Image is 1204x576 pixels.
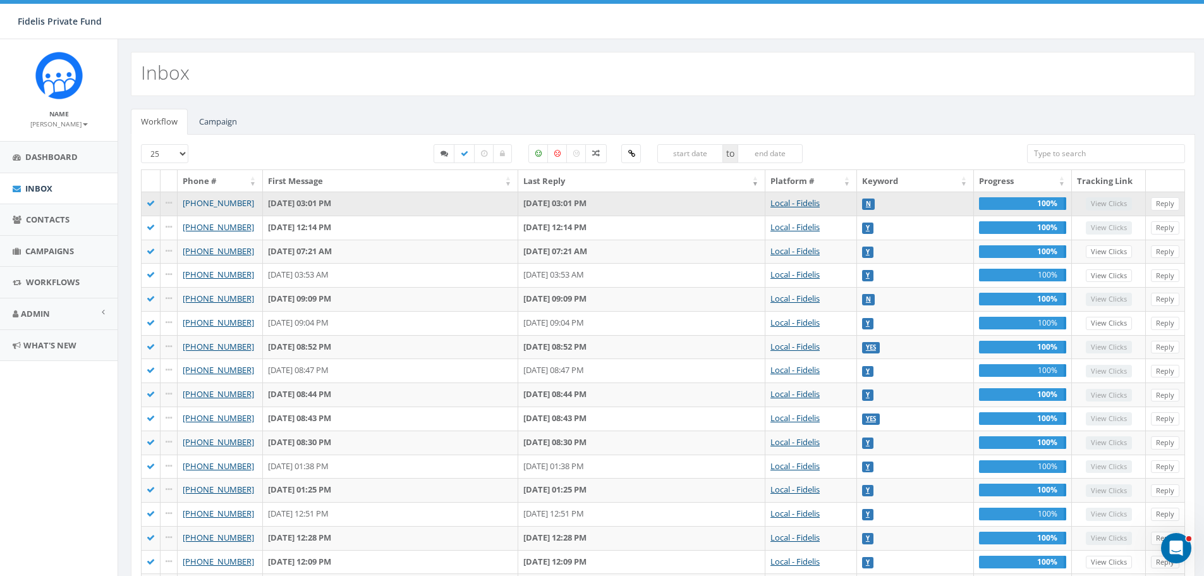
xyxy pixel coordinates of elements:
a: [PHONE_NUMBER] [183,341,254,352]
div: 100% [979,364,1066,377]
div: 100% [979,221,1066,234]
label: Expired [474,144,494,163]
td: [DATE] 08:43 PM [263,407,518,431]
a: Reply [1151,341,1179,354]
td: [DATE] 08:43 PM [518,407,765,431]
iframe: Intercom live chat [1161,533,1191,563]
a: Y [866,367,870,375]
a: Local - Fidelis [770,317,820,328]
a: Reply [1151,556,1179,569]
td: [DATE] 03:53 AM [518,263,765,287]
a: Local - Fidelis [770,293,820,304]
td: [DATE] 09:09 PM [263,287,518,311]
a: N [866,295,871,303]
td: [DATE] 01:38 PM [518,455,765,479]
a: [PHONE_NUMBER] [183,556,254,567]
a: Local - Fidelis [770,412,820,424]
div: 100% [979,532,1066,544]
a: Reply [1151,484,1179,498]
span: Fidelis Private Fund [18,15,102,27]
a: View Clicks [1086,269,1132,283]
a: Reply [1151,269,1179,283]
td: [DATE] 08:44 PM [263,383,518,407]
td: [DATE] 12:28 PM [263,526,518,550]
a: Y [866,486,870,494]
a: Reply [1151,365,1179,378]
td: [DATE] 12:09 PM [263,550,518,574]
a: Reply [1151,508,1179,521]
th: Tracking Link [1072,170,1146,192]
td: [DATE] 12:28 PM [518,526,765,550]
td: [DATE] 01:25 PM [263,478,518,502]
a: Campaign [189,109,247,135]
label: Positive [528,144,549,163]
span: to [723,144,738,163]
a: Reply [1151,389,1179,402]
td: [DATE] 03:01 PM [518,192,765,216]
td: [DATE] 08:44 PM [518,383,765,407]
a: Local - Fidelis [770,197,820,209]
a: Reply [1151,436,1179,450]
a: Reply [1151,460,1179,474]
span: Inbox [25,183,52,194]
a: Y [866,534,870,542]
td: [DATE] 12:51 PM [518,502,765,526]
a: [PHONE_NUMBER] [183,293,254,304]
td: [DATE] 09:04 PM [518,311,765,335]
img: Rally_Corp_Icon.png [35,52,83,99]
a: [PHONE_NUMBER] [183,245,254,257]
span: Admin [21,308,50,319]
td: [DATE] 08:52 PM [263,335,518,359]
div: 100% [979,388,1066,401]
div: 100% [979,197,1066,210]
a: Local - Fidelis [770,341,820,352]
a: Y [866,224,870,232]
th: Progress: activate to sort column ascending [974,170,1072,192]
td: [DATE] 12:09 PM [518,550,765,574]
a: Local - Fidelis [770,556,820,567]
th: Phone #: activate to sort column ascending [178,170,263,192]
a: View Clicks [1086,245,1132,259]
span: Dashboard [25,151,78,162]
a: [PHONE_NUMBER] [183,460,254,472]
div: 100% [979,436,1066,449]
a: Reply [1151,293,1179,306]
span: What's New [23,340,76,351]
td: [DATE] 07:21 AM [518,240,765,264]
div: 100% [979,341,1066,353]
th: First Message: activate to sort column ascending [263,170,518,192]
a: Local - Fidelis [770,460,820,472]
a: [PHONE_NUMBER] [183,388,254,400]
span: Contacts [26,214,70,225]
a: Local - Fidelis [770,484,820,495]
a: Y [866,319,870,328]
a: [PHONE_NUMBER] [183,412,254,424]
a: Workflow [131,109,188,135]
a: Reply [1151,245,1179,259]
div: 100% [979,269,1066,281]
input: start date [657,144,723,163]
a: Y [866,391,870,399]
a: [PHONE_NUMBER] [183,197,254,209]
a: View Clicks [1086,556,1132,569]
a: Local - Fidelis [770,269,820,280]
a: [PHONE_NUMBER] [183,317,254,328]
a: Y [866,248,870,256]
td: [DATE] 01:38 PM [263,455,518,479]
a: Local - Fidelis [770,245,820,257]
a: [PHONE_NUMBER] [183,364,254,376]
h2: Inbox [141,62,190,83]
input: Type to search [1027,144,1185,163]
a: Local - Fidelis [770,221,820,233]
div: 100% [979,460,1066,473]
td: [DATE] 09:04 PM [263,311,518,335]
td: [DATE] 08:30 PM [263,431,518,455]
small: Name [49,109,69,118]
a: Y [866,439,870,447]
label: Mixed [585,144,607,163]
a: Local - Fidelis [770,436,820,448]
label: Neutral [566,144,587,163]
td: [DATE] 01:25 PM [518,478,765,502]
th: Keyword: activate to sort column ascending [857,170,974,192]
a: View Clicks [1086,317,1132,330]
